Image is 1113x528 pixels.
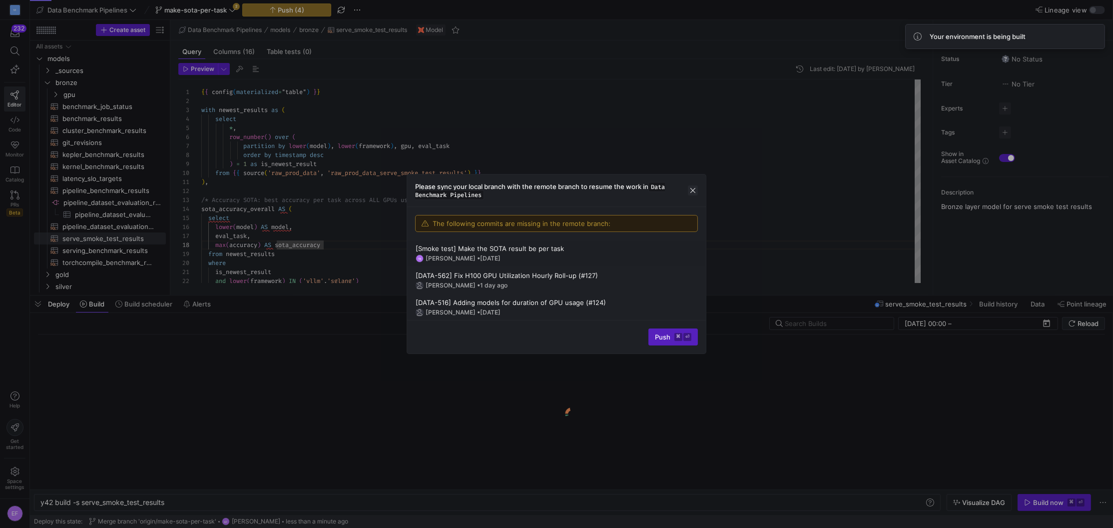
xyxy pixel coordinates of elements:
[407,294,706,321] button: [DATA-516] Adding models for duration of GPU usage (#124)[PERSON_NAME] •[DATE]
[480,281,508,289] span: 1 day ago
[674,333,682,341] kbd: ⌘
[480,254,501,262] span: [DATE]
[407,267,706,294] button: [DATA-562] Fix H100 GPU Utilization Hourly Roll-up (#127)[PERSON_NAME] •1 day ago
[416,271,697,279] div: [DATA-562] Fix H100 GPU Utilization Hourly Roll-up (#127)
[930,32,1026,40] span: Your environment is being built
[416,244,697,252] div: [Smoke test] Make the SOTA result be per task
[415,182,665,200] span: Data Benchmark Pipelines
[416,298,697,306] div: [DATA-516] Adding models for duration of GPU usage (#124)
[407,240,706,267] button: [Smoke test] Make the SOTA result be per taskTB[PERSON_NAME] •[DATE]
[426,255,501,262] div: [PERSON_NAME] •
[426,282,508,289] div: [PERSON_NAME] •
[433,219,610,227] span: The following commits are missing in the remote branch:
[416,254,424,262] div: TB
[655,333,691,341] span: Push
[648,328,698,345] button: Push⌘⏎
[683,333,691,341] kbd: ⏎
[480,308,501,316] span: [DATE]
[426,309,501,316] div: [PERSON_NAME] •
[415,182,688,198] h3: Please sync your local branch with the remote branch to resume the work in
